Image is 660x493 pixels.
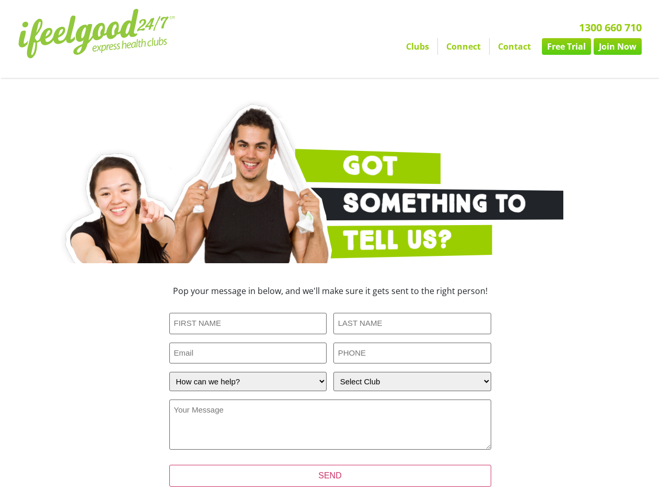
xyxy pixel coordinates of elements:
[579,20,642,34] a: 1300 660 710
[333,343,491,364] input: PHONE
[240,38,642,55] nav: Menu
[100,287,560,295] h3: Pop your message in below, and we'll make sure it gets sent to the right person!
[542,38,591,55] a: Free Trial
[438,38,489,55] a: Connect
[169,343,327,364] input: Email
[333,313,491,334] input: LAST NAME
[169,465,491,487] input: SEND
[169,313,327,334] input: FIRST NAME
[398,38,437,55] a: Clubs
[490,38,539,55] a: Contact
[594,38,642,55] a: Join Now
